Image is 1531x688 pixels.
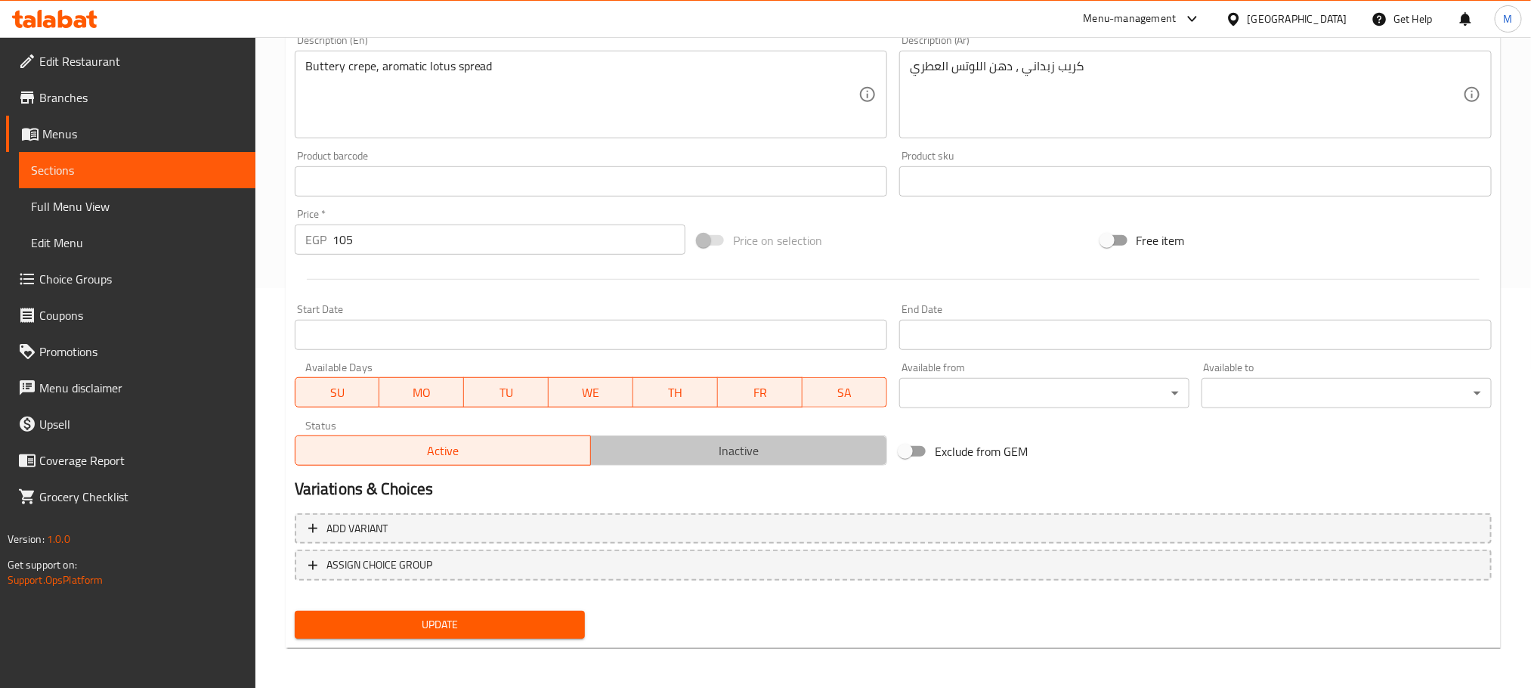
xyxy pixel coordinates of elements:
[31,197,243,215] span: Full Menu View
[39,379,243,397] span: Menu disclaimer
[6,479,255,515] a: Grocery Checklist
[555,382,627,404] span: WE
[733,231,822,249] span: Price on selection
[1137,231,1185,249] span: Free item
[464,377,549,408] button: TU
[8,555,77,575] span: Get support on:
[39,415,243,433] span: Upsell
[6,297,255,333] a: Coupons
[385,382,458,404] span: MO
[326,556,432,575] span: ASSIGN CHOICE GROUP
[295,435,592,466] button: Active
[39,451,243,470] span: Coverage Report
[633,377,718,408] button: TH
[295,550,1492,581] button: ASSIGN CHOICE GROUP
[935,442,1028,460] span: Exclude from GEM
[6,370,255,406] a: Menu disclaimer
[6,116,255,152] a: Menus
[899,166,1492,197] input: Please enter product sku
[590,435,887,466] button: Inactive
[39,306,243,324] span: Coupons
[6,79,255,116] a: Branches
[1084,10,1177,28] div: Menu-management
[39,270,243,288] span: Choice Groups
[1504,11,1513,27] span: M
[332,225,685,255] input: Please enter price
[8,529,45,549] span: Version:
[295,611,585,639] button: Update
[302,382,374,404] span: SU
[42,125,243,143] span: Menus
[39,342,243,361] span: Promotions
[379,377,464,408] button: MO
[47,529,70,549] span: 1.0.0
[295,478,1492,501] h2: Variations & Choices
[8,570,104,590] a: Support.OpsPlatform
[19,225,255,261] a: Edit Menu
[39,488,243,506] span: Grocery Checklist
[305,231,326,249] p: EGP
[6,43,255,79] a: Edit Restaurant
[1248,11,1347,27] div: [GEOGRAPHIC_DATA]
[1202,378,1492,408] div: ​
[6,261,255,297] a: Choice Groups
[307,615,573,634] span: Update
[39,88,243,107] span: Branches
[31,161,243,179] span: Sections
[718,377,803,408] button: FR
[470,382,543,404] span: TU
[910,59,1463,131] textarea: كريب زبداني ، دهن اللوتس العطري
[549,377,633,408] button: WE
[6,406,255,442] a: Upsell
[295,513,1492,544] button: Add variant
[639,382,712,404] span: TH
[31,234,243,252] span: Edit Menu
[6,333,255,370] a: Promotions
[724,382,796,404] span: FR
[295,377,380,408] button: SU
[19,188,255,225] a: Full Menu View
[803,377,887,408] button: SA
[305,59,858,131] textarea: Buttery crepe, aromatic lotus spread
[899,378,1189,408] div: ​
[302,440,586,462] span: Active
[809,382,881,404] span: SA
[6,442,255,479] a: Coverage Report
[19,152,255,188] a: Sections
[295,166,887,197] input: Please enter product barcode
[597,440,881,462] span: Inactive
[326,519,388,538] span: Add variant
[39,52,243,70] span: Edit Restaurant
